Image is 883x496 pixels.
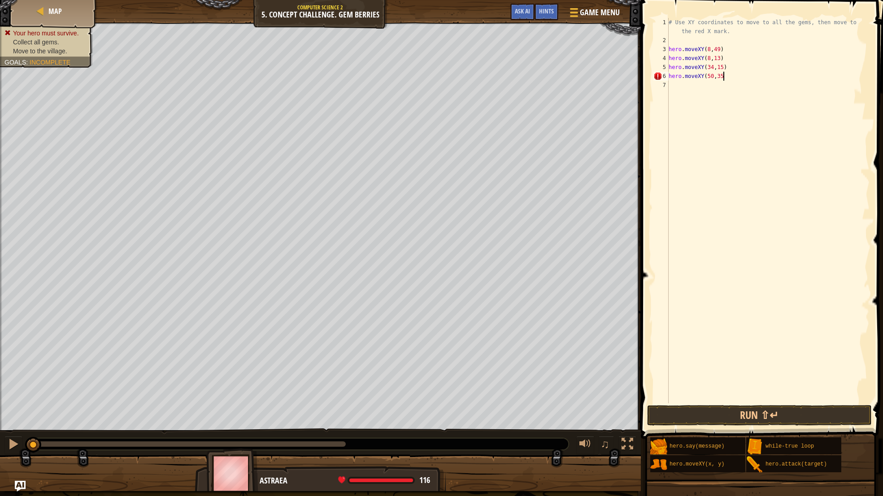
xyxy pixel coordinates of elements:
[653,36,669,45] div: 2
[653,72,669,81] div: 6
[13,30,79,37] span: Your hero must survive.
[4,47,86,56] li: Move to the village.
[4,436,22,454] button: Ctrl + P: Pause
[746,456,763,473] img: portrait.png
[13,39,59,46] span: Collect all gems.
[539,7,554,15] span: Hints
[746,438,763,455] img: portrait.png
[576,436,594,454] button: Adjust volume
[653,18,669,36] div: 1
[419,474,430,486] span: 116
[260,475,437,487] div: Astraea
[15,481,26,492] button: Ask AI
[766,443,814,449] span: while-true loop
[26,59,30,66] span: :
[563,4,625,25] button: Game Menu
[653,63,669,72] div: 5
[515,7,530,15] span: Ask AI
[670,443,724,449] span: hero.say(message)
[338,476,430,484] div: health: 116 / 116
[4,38,86,47] li: Collect all gems.
[653,81,669,90] div: 7
[4,59,26,66] span: Goals
[650,456,667,473] img: portrait.png
[653,54,669,63] div: 4
[618,436,636,454] button: Toggle fullscreen
[653,45,669,54] div: 3
[766,461,827,467] span: hero.attack(target)
[13,47,67,55] span: Move to the village.
[30,59,70,66] span: Incomplete
[650,438,667,455] img: portrait.png
[46,6,62,16] a: Map
[4,29,86,38] li: Your hero must survive.
[670,461,724,467] span: hero.moveXY(x, y)
[510,4,535,20] button: Ask AI
[600,437,609,451] span: ♫
[48,6,62,16] span: Map
[580,7,620,18] span: Game Menu
[599,436,614,454] button: ♫
[647,405,872,426] button: Run ⇧↵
